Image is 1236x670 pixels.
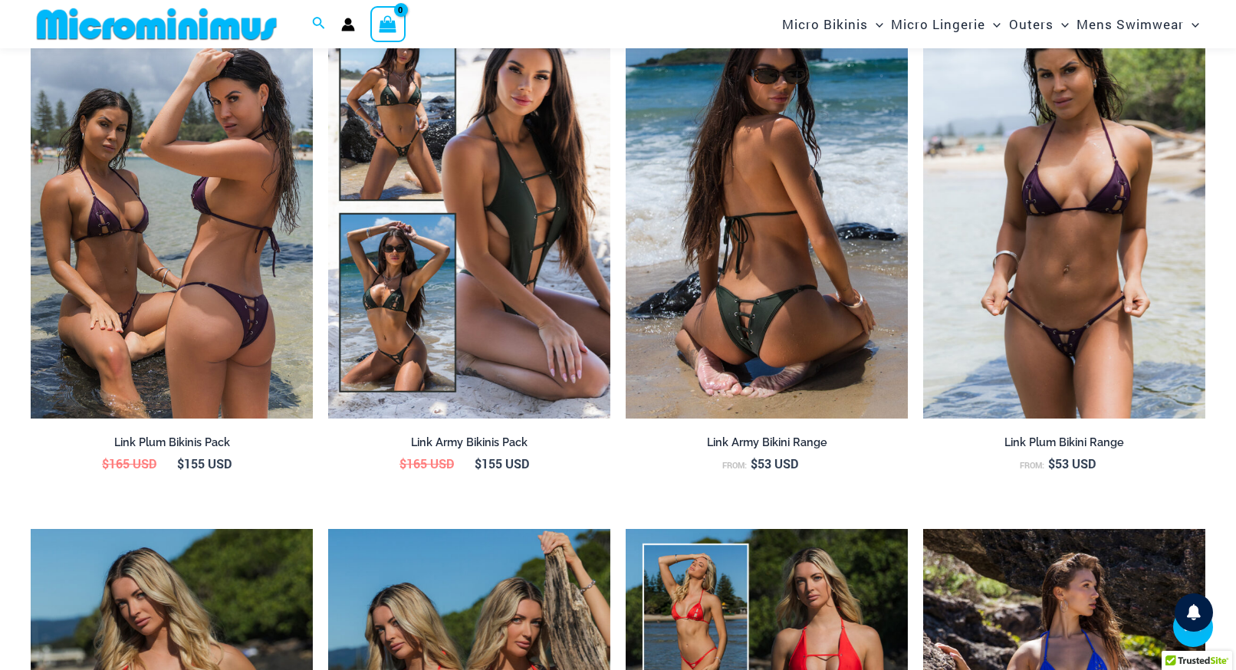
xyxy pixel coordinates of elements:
[751,455,758,471] span: $
[985,5,1001,44] span: Menu Toggle
[891,5,985,44] span: Micro Lingerie
[1005,5,1073,44] a: OutersMenu ToggleMenu Toggle
[475,455,482,471] span: $
[328,435,610,455] a: Link Army Bikinis Pack
[778,5,887,44] a: Micro BikinisMenu ToggleMenu Toggle
[1020,460,1044,471] span: From:
[475,455,529,471] bdi: 155 USD
[1073,5,1203,44] a: Mens SwimwearMenu ToggleMenu Toggle
[177,455,232,471] bdi: 155 USD
[1048,455,1055,471] span: $
[370,6,406,41] a: View Shopping Cart, empty
[177,455,184,471] span: $
[341,18,355,31] a: Account icon link
[1009,5,1054,44] span: Outers
[782,5,868,44] span: Micro Bikinis
[31,435,313,450] h2: Link Plum Bikinis Pack
[31,7,283,41] img: MM SHOP LOGO FLAT
[751,455,798,471] bdi: 53 USD
[626,435,908,450] h2: Link Army Bikini Range
[328,435,610,450] h2: Link Army Bikinis Pack
[1184,5,1199,44] span: Menu Toggle
[923,435,1205,450] h2: Link Plum Bikini Range
[1048,455,1096,471] bdi: 53 USD
[312,15,326,34] a: Search icon link
[722,460,747,471] span: From:
[776,2,1205,46] nav: Site Navigation
[31,435,313,455] a: Link Plum Bikinis Pack
[399,455,406,471] span: $
[102,455,156,471] bdi: 165 USD
[887,5,1004,44] a: Micro LingerieMenu ToggleMenu Toggle
[1077,5,1184,44] span: Mens Swimwear
[102,455,109,471] span: $
[923,435,1205,455] a: Link Plum Bikini Range
[1054,5,1069,44] span: Menu Toggle
[399,455,454,471] bdi: 165 USD
[626,435,908,455] a: Link Army Bikini Range
[868,5,883,44] span: Menu Toggle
